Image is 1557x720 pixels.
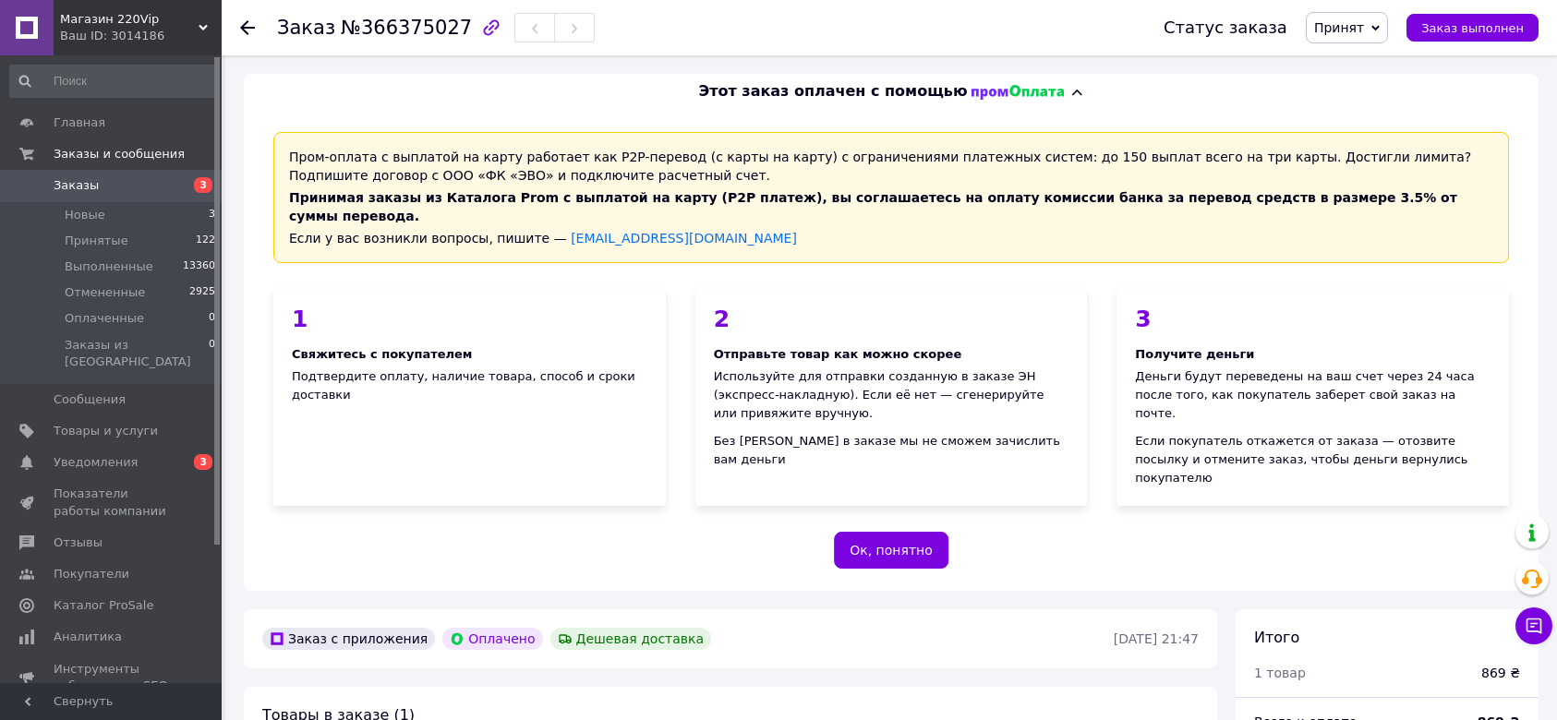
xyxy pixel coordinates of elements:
[65,233,128,249] span: Принятые
[550,628,712,650] div: Дешевая доставка
[1135,307,1491,330] div: 3
[289,229,1493,247] div: Если у вас возникли вопросы, пишите —
[209,207,215,223] span: 3
[54,423,158,439] span: Товары и услуги
[54,391,126,408] span: Сообщения
[1164,18,1287,37] div: Статус заказа
[1135,432,1491,487] div: Если покупатель откажется от заказа — отозвите посылку и отмените заказ, чтобы деньги вернулись п...
[183,258,215,275] span: 13360
[571,231,797,246] a: [EMAIL_ADDRESS][DOMAIN_NAME]
[1314,20,1364,35] span: Принят
[1254,629,1299,646] span: Итого
[54,486,171,519] span: Показатели работы компании
[714,367,1069,423] div: Используйте для отправки созданную в заказе ЭН (экспресс-накладную). Если её нет — сгенерируйте и...
[65,310,144,327] span: Оплаченные
[834,532,948,569] button: Ок, понятно
[1254,666,1306,680] span: 1 товар
[189,284,215,301] span: 2925
[209,337,215,370] span: 0
[1135,347,1254,361] span: Получите деньги
[277,17,335,39] span: Заказ
[54,597,153,614] span: Каталог ProSale
[442,628,542,650] div: Оплачено
[65,207,105,223] span: Новые
[698,81,967,102] span: Этот заказ оплачен с помощью
[196,233,215,249] span: 122
[1421,21,1524,35] span: Заказ выполнен
[1481,664,1520,682] div: 869 ₴
[60,28,222,44] div: Ваш ID: 3014186
[714,347,962,361] span: Отправьте товар как можно скорее
[54,177,99,194] span: Заказы
[714,307,1069,330] div: 2
[289,190,1457,223] span: Принимая заказы из Каталога Prom с выплатой на карту (P2P платеж), вы соглашаетесь на оплату коми...
[54,114,105,131] span: Главная
[292,347,472,361] span: Свяжитесь с покупателем
[273,289,666,506] div: Подтвердите оплату, наличие товара, способ и сроки доставки
[54,146,185,162] span: Заказы и сообщения
[54,629,122,645] span: Аналитика
[54,534,103,551] span: Отзывы
[54,661,171,694] span: Инструменты вебмастера и SEO
[194,177,212,193] span: 3
[1114,631,1199,646] time: [DATE] 21:47
[54,454,138,471] span: Уведомления
[9,65,217,98] input: Поиск
[54,566,129,582] span: Покупатели
[262,628,435,650] div: Заказ с приложения
[273,132,1509,263] div: Пром-оплата с выплатой на карту работает как P2P-перевод (с карты на карту) с ограничениями плате...
[341,17,472,39] span: №366375027
[65,258,153,275] span: Выполненные
[60,11,199,28] span: Магазин 220Vip
[1515,607,1552,644] button: Чат с покупателем
[292,307,647,330] div: 1
[194,454,212,470] span: 3
[209,310,215,327] span: 0
[65,284,145,301] span: Отмененные
[1406,14,1539,42] button: Заказ выполнен
[65,337,209,370] span: Заказы из [GEOGRAPHIC_DATA]
[714,432,1069,469] div: Без [PERSON_NAME] в заказе мы не сможем зачислить вам деньги
[240,18,255,37] div: Вернуться назад
[1135,367,1491,423] div: Деньги будут переведены на ваш счет через 24 часа после того, как покупатель заберет свой заказ н...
